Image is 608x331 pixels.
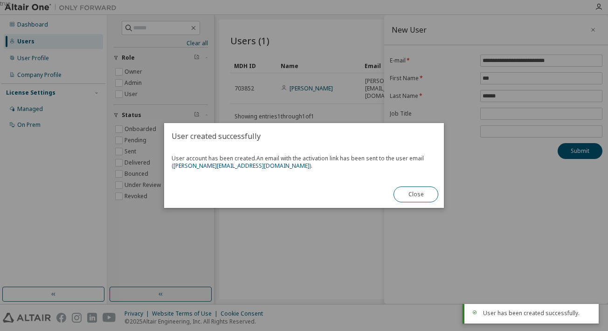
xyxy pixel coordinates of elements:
[173,162,310,170] a: [PERSON_NAME][EMAIL_ADDRESS][DOMAIN_NAME]
[172,155,436,170] span: User account has been created.
[164,123,444,149] h2: User created successfully
[172,154,424,170] span: An email with the activation link has been sent to the user email ( ).
[483,310,591,317] div: User has been created successfully.
[394,186,438,202] button: Close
